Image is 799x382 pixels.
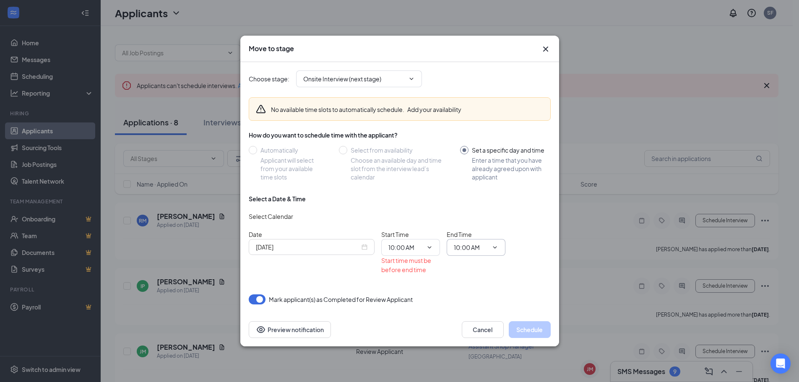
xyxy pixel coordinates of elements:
input: Sep 18, 2025 [256,242,360,252]
div: Select a Date & Time [249,195,306,203]
svg: Eye [256,325,266,335]
svg: Warning [256,104,266,114]
svg: Cross [541,44,551,54]
div: Open Intercom Messenger [770,353,791,374]
span: Mark applicant(s) as Completed for Review Applicant [269,294,413,304]
span: End Time [447,231,472,238]
button: Close [541,44,551,54]
button: Add your availability [407,105,461,114]
span: Start Time [381,231,409,238]
span: Date [249,231,262,238]
span: Select Calendar [249,213,293,220]
button: Preview notificationEye [249,321,331,338]
input: End time [454,243,488,252]
button: Schedule [509,321,551,338]
div: No available time slots to automatically schedule. [271,105,461,114]
svg: ChevronDown [426,244,433,251]
div: Start time must be before end time [381,256,440,274]
input: Start time [388,243,423,252]
span: Choose stage : [249,74,289,83]
div: How do you want to schedule time with the applicant? [249,131,551,139]
svg: ChevronDown [492,244,498,251]
button: Cancel [462,321,504,338]
h3: Move to stage [249,44,294,53]
svg: ChevronDown [408,75,415,82]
